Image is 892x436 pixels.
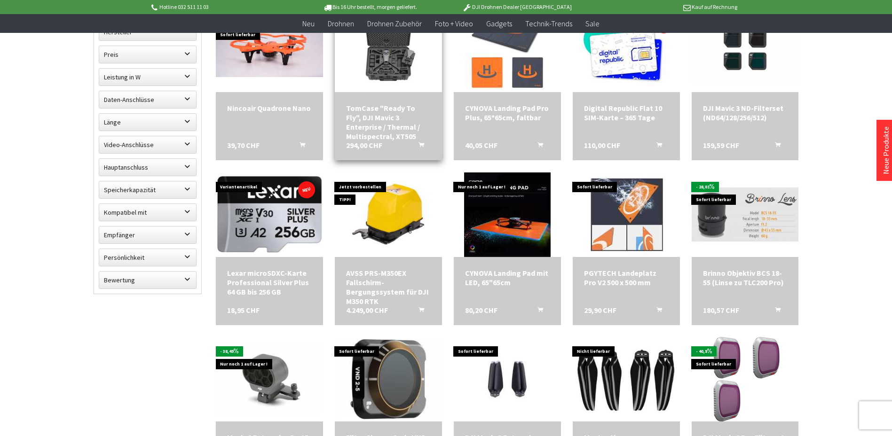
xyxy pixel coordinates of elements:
a: Nincoair Quadrone Nano 39,70 CHF In den Warenkorb [227,103,312,113]
a: Lexar microSDXC-Karte Professional Silver Plus 64 GB bis 256 GB 18,95 CHF [227,268,312,296]
a: CYNOVA Landing Pad Pro Plus, 65*65cm, faltbar 40,05 CHF In den Warenkorb [465,103,550,122]
span: Neu [302,19,315,28]
span: Sale [585,19,600,28]
span: Drohnen [328,19,354,28]
button: In den Warenkorb [645,305,668,318]
span: 40,05 CHF [465,140,497,150]
span: 29,90 CHF [584,305,616,315]
div: PGYTECH Landeplatz Pro V2 500 x 500 mm [584,268,669,287]
span: 39,70 CHF [227,140,260,150]
div: TomCase "Ready To Fly", DJI Mavic 3 Enterprise / Thermal / Multispectral, XT505 [346,103,431,141]
label: Leistung in W [99,69,196,86]
label: Bewertung [99,272,196,288]
img: AVSS PRS-M350EX Fallschirm-Bergungssystem für DJI M350 RTK [335,181,442,248]
span: 159,59 CHF [703,140,739,150]
div: CYNOVA Landing Pad mit LED, 65"65cm [465,268,550,287]
a: DJI Mavic 3 ND-Filterset (ND64/128/256/512) 159,59 CHF In den Warenkorb [703,103,788,122]
button: In den Warenkorb [526,140,549,153]
div: Nincoair Quadrone Nano [227,103,312,113]
button: In den Warenkorb [526,305,549,318]
label: Empfänger [99,226,196,243]
a: Brinno Objektiv BCS 18-55 (Linse zu TLC200 Pro) 180,57 CHF In den Warenkorb [703,268,788,287]
a: CYNOVA Landing Pad mit LED, 65"65cm 80,20 CHF In den Warenkorb [465,268,550,287]
p: DJI Drohnen Dealer [GEOGRAPHIC_DATA] [443,1,590,13]
span: 18,95 CHF [227,305,260,315]
button: In den Warenkorb [645,140,668,153]
img: DJI Mavic 3 Enterprise Serie - 8658F Propeller (Paar) für C2 [454,341,561,418]
div: Digital Republic Flat 10 SIM-Karte – 365 Tage [584,103,669,122]
a: Technik-Trends [519,14,579,33]
span: Gadgets [486,19,512,28]
span: 4.249,00 CHF [346,305,388,315]
label: Daten-Anschlüsse [99,91,196,108]
div: Brinno Objektiv BCS 18-55 (Linse zu TLC200 Pro) [703,268,788,287]
span: 294,00 CHF [346,140,382,150]
a: Drohnen Zubehör [361,14,428,33]
img: Filter Cinema Serie VND-Filter 2/5 Stops DJI Mavic Air 2 [335,339,442,420]
img: DJI Mavic 3 ND-Filterset (ND64/128/256/512) [692,15,799,86]
span: 110,00 CHF [584,140,620,150]
a: Gadgets [480,14,519,33]
a: PGYTECH Landeplatz Pro V2 500 x 500 mm 29,90 CHF In den Warenkorb [584,268,669,287]
div: DJI Mavic 3 ND-Filterset (ND64/128/256/512) [703,103,788,122]
label: Speicherkapazität [99,181,196,198]
span: Drohnen Zubehör [367,19,422,28]
a: Neue Produkte [881,126,891,174]
img: Lexar microSDXC-Karte Professional Silver Plus 64 GB bis 256 GB [216,174,323,255]
p: Kauf auf Rechnung [591,1,737,13]
button: In den Warenkorb [407,305,430,318]
label: Länge [99,114,196,131]
label: Hauptanschluss [99,159,196,176]
label: Kompatibel mit [99,204,196,221]
a: TomCase "Ready To Fly", DJI Mavic 3 Enterprise / Thermal / Multispectral, XT505 294,00 CHF In den... [346,103,431,141]
img: PGYTECH Landeplatz Pro V2 500 x 500 mm [584,172,669,257]
a: AVSS PRS-M350EX Fallschirm-Bergungssystem für DJI M350 RTK 4.249,00 CHF In den Warenkorb [346,268,431,306]
span: Foto + Video [435,19,473,28]
a: Foto + Video [428,14,480,33]
span: 80,20 CHF [465,305,497,315]
p: Bis 16 Uhr bestellt, morgen geliefert. [297,1,443,13]
a: Digital Republic Flat 10 SIM-Karte – 365 Tage 110,00 CHF In den Warenkorb [584,103,669,122]
img: TomCase "Ready To Fly", DJI Mavic 3 Enterprise / Thermal / Multispectral, XT505 [335,15,442,86]
label: Persönlichkeit [99,249,196,266]
label: Video-Anschlüsse [99,136,196,153]
img: CYNOVA Landing Pad Pro Plus, 65*65cm, faltbar [465,8,550,92]
a: Sale [579,14,606,33]
button: In den Warenkorb [407,140,430,153]
button: In den Warenkorb [764,140,786,153]
div: CYNOVA Landing Pad Pro Plus, 65*65cm, faltbar [465,103,550,122]
span: 180,57 CHF [703,305,739,315]
img: Nincoair Quadrone Nano [216,23,323,77]
img: CYNOVA Landing Pad mit LED, 65"65cm [464,172,551,257]
a: Drohnen [321,14,361,33]
img: Digital Republic Flat 10 SIM-Karte – 365 Tage [573,13,680,87]
img: Master Airscrew Propeller Stealth 9.4x5.3" DJI Mavic 3, schwarz [573,345,680,413]
label: Preis [99,46,196,63]
div: Lexar microSDXC-Karte Professional Silver Plus 64 GB bis 256 GB [227,268,312,296]
img: DJI Mavic 2 Pro Filterset Professional (ND128, ND256, ND1000) [703,337,788,421]
button: In den Warenkorb [764,305,786,318]
div: AVSS PRS-M350EX Fallschirm-Bergungssystem für DJI M350 RTK [346,268,431,306]
span: Technik-Trends [525,19,572,28]
a: Neu [296,14,321,33]
img: Mavic 2 Enterprise Part5 Speaker [216,343,323,415]
p: Hotline 032 511 11 03 [150,1,297,13]
img: Brinno Objektiv BCS 18-55 (Linse zu TLC200 Pro) [692,187,799,241]
button: In den Warenkorb [288,140,311,153]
